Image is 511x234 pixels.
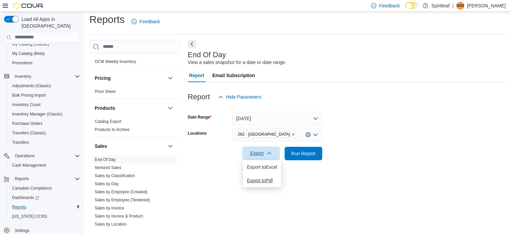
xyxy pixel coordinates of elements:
button: Transfers [7,138,83,147]
span: 262 - [GEOGRAPHIC_DATA] [238,131,290,138]
span: Inventory [15,74,31,79]
span: Sales by Location [95,222,127,227]
span: Itemized Sales [95,165,121,170]
button: Reports [7,202,83,212]
span: Reports [15,176,29,181]
button: Next [188,40,196,48]
span: Operations [12,152,80,160]
label: Date Range [188,114,212,120]
button: Transfers (Classic) [7,128,83,138]
button: Export [242,146,280,160]
a: Products to Archive [95,127,129,132]
span: WM [457,2,464,10]
button: Inventory [12,72,34,80]
span: Reports [12,204,26,210]
a: Purchase Orders [9,120,45,128]
h1: Reports [89,13,125,26]
a: Canadian Compliance [9,184,54,192]
button: Pricing [166,74,174,82]
span: Dashboards [12,195,39,200]
span: Inventory Manager (Classic) [12,111,62,117]
a: My Catalog (Classic) [9,40,52,48]
span: Canadian Compliance [9,184,80,192]
button: Open list of options [313,132,318,137]
span: Washington CCRS [9,212,80,221]
a: Dashboards [7,193,83,202]
span: Reports [12,175,80,183]
div: Products [89,118,180,136]
span: End Of Day [95,157,116,162]
p: Spiritleaf [431,2,450,10]
a: [US_STATE] CCRS [9,212,50,221]
input: Dark Mode [405,2,419,9]
span: My Catalog (Classic) [9,40,80,48]
h3: Sales [95,143,107,149]
a: Sales by Location [95,222,127,227]
div: Pricing [89,88,180,98]
a: Sales by Classification [95,173,135,178]
span: Reports [9,203,80,211]
span: Export [246,146,276,160]
span: Bulk Pricing Import [9,91,80,99]
button: Sales [166,142,174,150]
span: Transfers [12,140,29,145]
span: Promotions [12,60,33,66]
span: Transfers [9,138,80,146]
span: Sales by Employee (Created) [95,189,147,195]
button: Export toExcel [243,160,281,174]
button: Products [166,104,174,112]
button: Promotions [7,58,83,68]
button: My Catalog (Classic) [7,39,83,49]
span: Inventory Count [9,101,80,109]
span: 262 - Drayton Valley [235,131,298,138]
a: Price Sheet [95,89,116,94]
a: Transfers [9,138,32,146]
button: Cash Management [7,161,83,170]
button: Reports [1,174,83,183]
span: Report [189,69,204,82]
div: Wanda M [456,2,464,10]
button: [DATE] [232,112,322,125]
span: Operations [15,153,35,159]
span: Feedback [139,18,160,25]
a: OCM Weekly Inventory [95,59,136,64]
a: Sales by Day [95,181,119,186]
span: Export to Excel [247,164,277,170]
span: Transfers (Classic) [12,130,46,136]
img: Cova [13,2,44,9]
span: My Catalog (Beta) [12,51,45,56]
button: Operations [1,151,83,161]
a: Sales by Invoice & Product [95,214,143,219]
span: Feedback [379,2,399,9]
a: Sales by Employee (Tendered) [95,198,150,202]
a: Catalog Export [95,119,121,124]
div: View a sales snapshot for a date or date range. [188,59,286,66]
a: Transfers (Classic) [9,129,48,137]
span: Canadian Compliance [12,186,52,191]
span: Adjustments (Classic) [9,82,80,90]
span: Inventory Count [12,102,41,107]
button: Clear input [305,132,311,137]
h3: Report [188,93,210,101]
button: My Catalog (Beta) [7,49,83,58]
span: Inventory [12,72,80,80]
button: Operations [12,152,37,160]
a: Inventory Manager (Classic) [9,110,65,118]
p: [PERSON_NAME] [467,2,506,10]
a: Reports [9,203,29,211]
button: Products [95,105,165,111]
span: Export to Pdf [247,178,277,183]
span: Promotions [9,59,80,67]
p: | [452,2,454,10]
button: Canadian Compliance [7,183,83,193]
span: Load All Apps in [GEOGRAPHIC_DATA] [19,16,80,29]
a: Sales by Invoice [95,206,124,210]
span: [US_STATE] CCRS [12,214,47,219]
span: Purchase Orders [12,121,43,126]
